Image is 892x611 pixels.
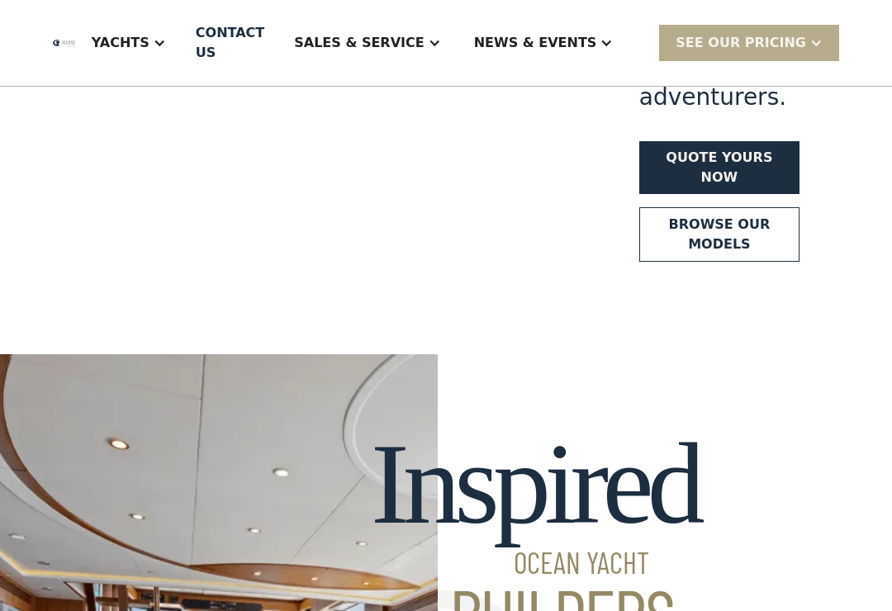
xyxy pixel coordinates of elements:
div: Contact US [196,23,264,63]
span: Ocean Yacht [371,547,699,577]
div: SEE Our Pricing [676,33,806,53]
a: Browse our models [639,207,799,262]
a: Quote yours now [639,141,799,194]
div: News & EVENTS [458,10,630,76]
div: Yachts [75,10,183,76]
div: SEE Our Pricing [659,25,839,60]
div: Sales & Service [278,10,457,76]
div: News & EVENTS [474,33,597,53]
div: Yachts [92,33,149,53]
img: logo [53,40,75,47]
div: Sales & Service [294,33,424,53]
